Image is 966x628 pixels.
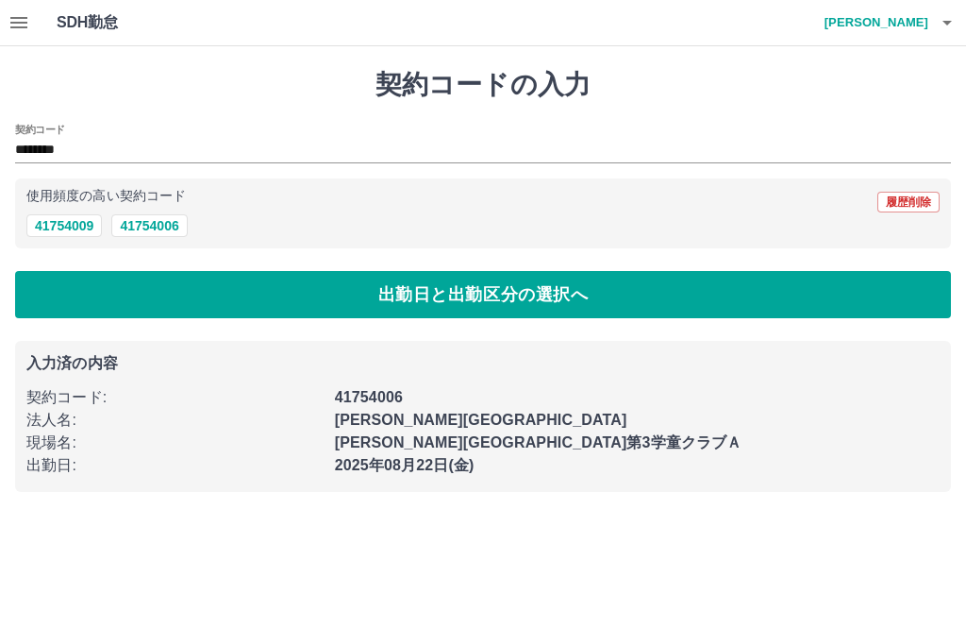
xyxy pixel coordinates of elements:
[15,122,65,137] h2: 契約コード
[335,412,627,428] b: [PERSON_NAME][GEOGRAPHIC_DATA]
[877,192,940,212] button: 履歴削除
[26,386,324,409] p: 契約コード :
[26,409,324,432] p: 法人名 :
[15,271,951,318] button: 出勤日と出勤区分の選択へ
[335,389,403,405] b: 41754006
[335,434,742,450] b: [PERSON_NAME][GEOGRAPHIC_DATA]第3学童クラブＡ
[111,214,187,237] button: 41754006
[15,69,951,101] h1: 契約コードの入力
[26,454,324,477] p: 出勤日 :
[335,457,475,473] b: 2025年08月22日(金)
[26,356,940,371] p: 入力済の内容
[26,214,102,237] button: 41754009
[26,190,186,203] p: 使用頻度の高い契約コード
[26,432,324,454] p: 現場名 :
